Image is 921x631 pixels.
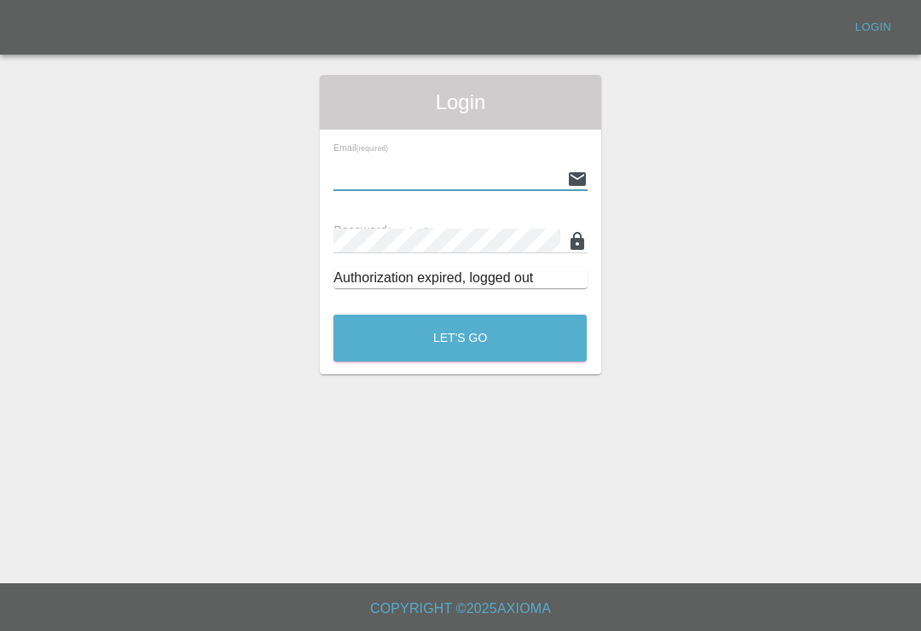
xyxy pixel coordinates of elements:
span: Password [333,223,429,237]
span: Login [333,89,587,116]
a: Login [846,14,901,41]
small: (required) [387,226,430,236]
button: Let's Go [333,315,587,362]
h6: Copyright © 2025 Axioma [14,597,907,621]
div: Authorization expired, logged out [333,268,587,288]
span: Email [333,142,388,153]
small: (required) [356,145,388,153]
